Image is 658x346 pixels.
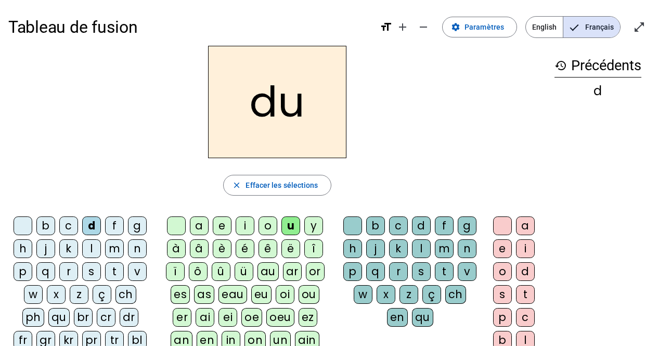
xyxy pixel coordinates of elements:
div: r [389,262,408,281]
div: m [435,239,454,258]
div: à [167,239,186,258]
div: s [493,285,512,304]
div: p [343,262,362,281]
mat-button-toggle-group: Language selection [525,16,621,38]
div: ch [445,285,466,304]
div: f [435,216,454,235]
div: î [304,239,323,258]
div: v [458,262,476,281]
div: l [412,239,431,258]
div: w [24,285,43,304]
div: a [190,216,209,235]
mat-icon: history [554,59,567,72]
div: t [516,285,535,304]
div: x [377,285,395,304]
button: Augmenter la taille de la police [392,17,413,37]
div: qu [48,308,70,327]
div: c [389,216,408,235]
div: p [493,308,512,327]
div: cr [97,308,115,327]
div: oi [276,285,294,304]
div: i [516,239,535,258]
div: ê [259,239,277,258]
button: Paramètres [442,17,517,37]
div: û [212,262,230,281]
div: s [412,262,431,281]
div: ô [189,262,208,281]
div: eau [218,285,247,304]
mat-icon: add [396,21,409,33]
div: ü [235,262,253,281]
div: t [105,262,124,281]
span: English [526,17,563,37]
div: g [458,216,476,235]
div: r [59,262,78,281]
div: er [173,308,191,327]
div: br [74,308,93,327]
div: dr [120,308,138,327]
div: c [516,308,535,327]
div: ch [115,285,136,304]
div: q [36,262,55,281]
div: è [213,239,231,258]
div: or [306,262,325,281]
div: t [435,262,454,281]
div: e [213,216,231,235]
div: ar [283,262,302,281]
div: n [458,239,476,258]
div: k [389,239,408,258]
div: en [387,308,408,327]
div: e [493,239,512,258]
mat-icon: remove [417,21,430,33]
div: ç [93,285,111,304]
span: Paramètres [465,21,504,33]
div: ai [196,308,214,327]
button: Diminuer la taille de la police [413,17,434,37]
mat-icon: open_in_full [633,21,646,33]
mat-icon: format_size [380,21,392,33]
div: ç [422,285,441,304]
div: c [59,216,78,235]
div: eu [251,285,272,304]
div: m [105,239,124,258]
div: f [105,216,124,235]
div: o [259,216,277,235]
div: ï [166,262,185,281]
div: d [82,216,101,235]
div: â [190,239,209,258]
div: p [14,262,32,281]
div: h [343,239,362,258]
div: b [366,216,385,235]
button: Effacer les sélections [223,175,331,196]
div: ou [299,285,319,304]
div: w [354,285,372,304]
div: d [554,85,641,97]
div: é [236,239,254,258]
div: b [36,216,55,235]
div: u [281,216,300,235]
div: d [516,262,535,281]
div: z [399,285,418,304]
span: Effacer les sélections [246,179,318,191]
div: i [236,216,254,235]
div: x [47,285,66,304]
span: Français [563,17,620,37]
div: as [194,285,214,304]
div: es [171,285,190,304]
div: qu [412,308,433,327]
div: y [304,216,323,235]
div: s [82,262,101,281]
div: z [70,285,88,304]
mat-icon: settings [451,22,460,32]
div: ë [281,239,300,258]
div: h [14,239,32,258]
div: d [412,216,431,235]
div: g [128,216,147,235]
div: o [493,262,512,281]
div: j [36,239,55,258]
div: ez [299,308,317,327]
h1: Tableau de fusion [8,10,371,44]
div: k [59,239,78,258]
div: oe [241,308,262,327]
div: ph [22,308,44,327]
